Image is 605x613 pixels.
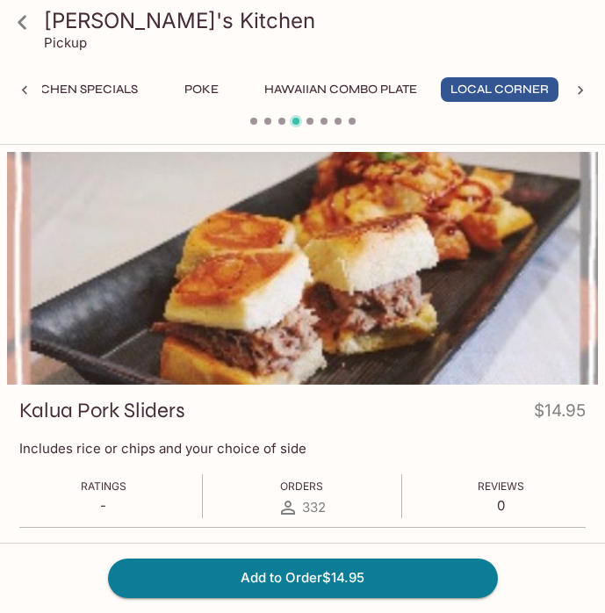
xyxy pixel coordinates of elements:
[441,77,558,102] button: Local Corner
[478,480,524,493] span: Reviews
[108,559,498,597] button: Add to Order$14.95
[534,397,586,431] h4: $14.95
[19,542,171,561] h4: Your Side of Choice
[19,397,185,424] h3: Kalua Pork Sliders
[44,7,591,34] h3: [PERSON_NAME]'s Kitchen
[302,499,326,516] span: 332
[81,497,126,514] p: -
[19,440,586,457] p: Includes rice or chips and your choice of side
[478,497,524,514] p: 0
[81,480,126,493] span: Ratings
[44,34,87,51] p: Pickup
[280,480,323,493] span: Orders
[162,77,241,102] button: Poke
[7,152,598,385] div: Kalua Pork Sliders
[255,77,427,102] button: Hawaiian Combo Plate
